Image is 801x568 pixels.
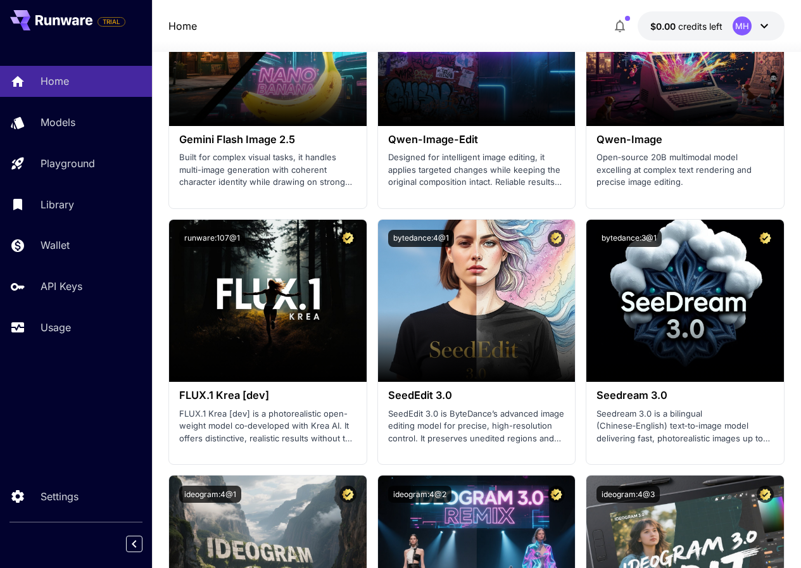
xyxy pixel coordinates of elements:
[596,389,774,401] h3: Seedream 3.0
[596,151,774,189] p: Open‑source 20B multimodal model excelling at complex text rendering and precise image editing.
[596,134,774,146] h3: Qwen-Image
[98,17,125,27] span: TRIAL
[41,320,71,335] p: Usage
[169,220,367,382] img: alt
[179,151,356,189] p: Built for complex visual tasks, it handles multi-image generation with coherent character identit...
[41,489,79,504] p: Settings
[548,230,565,247] button: Certified Model – Vetted for best performance and includes a commercial license.
[388,230,454,247] button: bytedance:4@1
[179,408,356,445] p: FLUX.1 Krea [dev] is a photorealistic open-weight model co‑developed with Krea AI. It offers dist...
[126,536,142,552] button: Collapse sidebar
[98,14,125,29] span: Add your payment card to enable full platform functionality.
[678,21,722,32] span: credits left
[168,18,197,34] a: Home
[41,279,82,294] p: API Keys
[586,220,784,382] img: alt
[41,115,75,130] p: Models
[596,408,774,445] p: Seedream 3.0 is a bilingual (Chinese‑English) text‑to‑image model delivering fast, photorealistic...
[179,230,245,247] button: runware:107@1
[548,486,565,503] button: Certified Model – Vetted for best performance and includes a commercial license.
[596,486,660,503] button: ideogram:4@3
[388,151,565,189] p: Designed for intelligent image editing, it applies targeted changes while keeping the original co...
[388,389,565,401] h3: SeedEdit 3.0
[378,220,576,382] img: alt
[650,21,678,32] span: $0.00
[596,230,662,247] button: bytedance:3@1
[388,486,451,503] button: ideogram:4@2
[757,486,774,503] button: Certified Model – Vetted for best performance and includes a commercial license.
[638,11,785,41] button: $0.00MH
[41,237,70,253] p: Wallet
[339,486,356,503] button: Certified Model – Vetted for best performance and includes a commercial license.
[339,230,356,247] button: Certified Model – Vetted for best performance and includes a commercial license.
[388,408,565,445] p: SeedEdit 3.0 is ByteDance’s advanced image editing model for precise, high-resolution control. It...
[179,134,356,146] h3: Gemini Flash Image 2.5
[41,156,95,171] p: Playground
[733,16,752,35] div: MH
[41,73,69,89] p: Home
[41,197,74,212] p: Library
[136,533,152,555] div: Collapse sidebar
[757,230,774,247] button: Certified Model – Vetted for best performance and includes a commercial license.
[179,389,356,401] h3: FLUX.1 Krea [dev]
[179,486,241,503] button: ideogram:4@1
[168,18,197,34] nav: breadcrumb
[650,20,722,33] div: $0.00
[388,134,565,146] h3: Qwen-Image-Edit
